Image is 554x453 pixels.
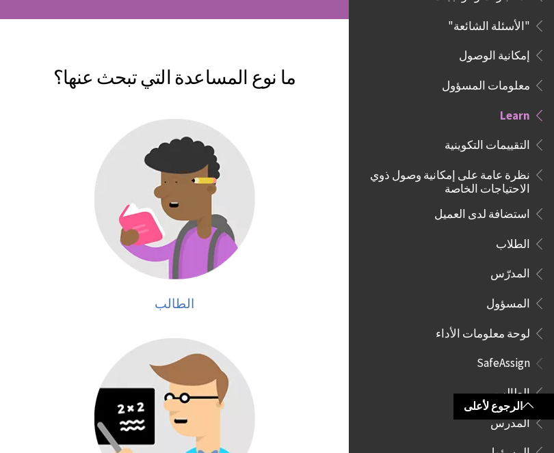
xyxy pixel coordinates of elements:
[448,14,530,33] span: "الأسئلة الشائعة"
[490,262,530,281] span: المدرّس
[14,119,335,311] a: مساعدة الطالب الطالب
[495,381,530,400] span: الطالب
[477,352,530,370] span: SafeAssign
[453,394,554,419] a: الرجوع لأعلى
[445,133,530,152] span: التقييمات التكوينية
[459,44,530,62] span: إمكانية الوصول
[500,104,530,122] span: Learn
[365,163,530,195] span: نظرة عامة على إمكانية وصول ذوي الاحتياجات الخاصة
[357,104,546,345] nav: Book outline for Blackboard Learn Help
[155,296,194,312] span: الطالب
[490,411,530,430] span: المدرس
[434,202,530,221] span: استضافة لدى العميل
[436,322,530,340] span: لوحة معلومات الأداء
[496,232,530,251] span: الطلاب
[486,292,530,310] span: المسؤول
[442,74,530,92] span: معلومات المسؤول
[14,46,335,92] h2: ما نوع المساعدة التي تبحث عنها؟
[94,119,255,279] img: مساعدة الطالب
